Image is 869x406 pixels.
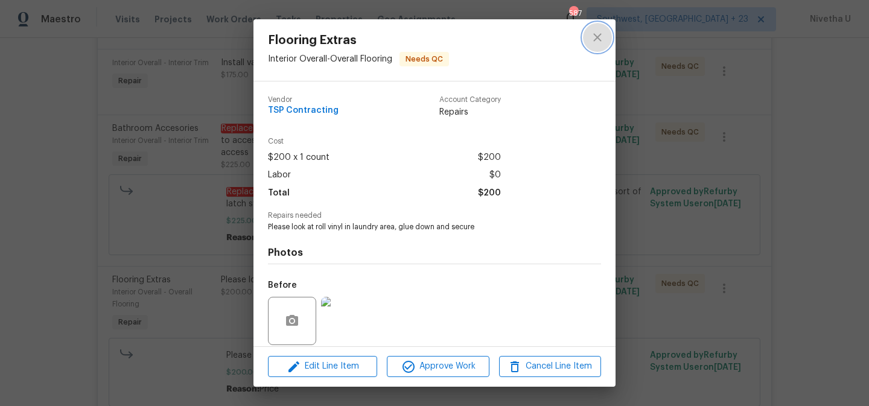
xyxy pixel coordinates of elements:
[268,138,501,145] span: Cost
[268,222,568,232] span: Please look at roll vinyl in laundry area, glue down and secure
[268,185,290,202] span: Total
[268,212,601,220] span: Repairs needed
[390,359,485,374] span: Approve Work
[569,7,578,19] div: 587
[272,359,374,374] span: Edit Line Item
[499,356,601,377] button: Cancel Line Item
[478,185,501,202] span: $200
[401,53,448,65] span: Needs QC
[268,106,339,115] span: TSP Contracting
[268,281,297,290] h5: Before
[439,96,501,104] span: Account Category
[387,356,489,377] button: Approve Work
[439,106,501,118] span: Repairs
[268,96,339,104] span: Vendor
[268,55,392,63] span: Interior Overall - Overall Flooring
[268,167,291,184] span: Labor
[268,356,377,377] button: Edit Line Item
[268,34,449,47] span: Flooring Extras
[268,149,329,167] span: $200 x 1 count
[478,149,501,167] span: $200
[583,23,612,52] button: close
[489,167,501,184] span: $0
[503,359,597,374] span: Cancel Line Item
[268,247,601,259] h4: Photos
